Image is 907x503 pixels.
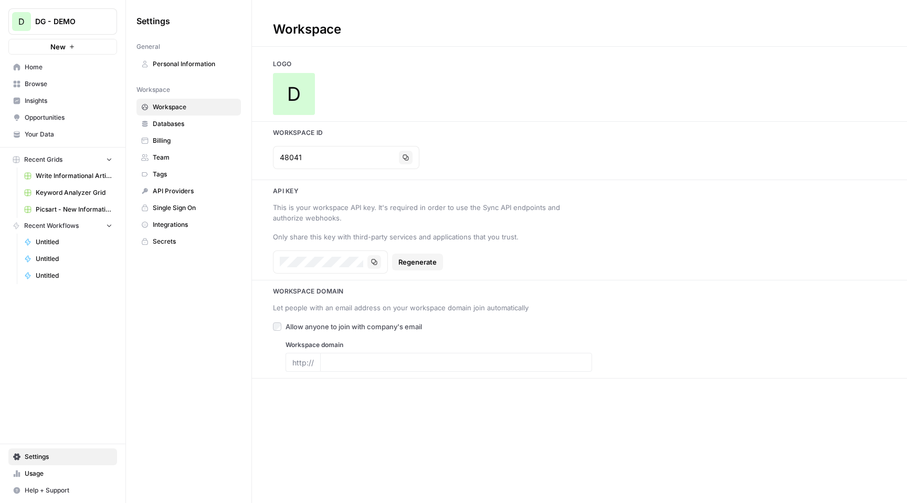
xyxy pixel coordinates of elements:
div: Only share this key with third-party services and applications that you trust. [273,232,579,242]
span: Personal Information [153,59,236,69]
a: Personal Information [136,56,241,72]
label: Workspace domain [286,340,592,350]
a: Integrations [136,216,241,233]
span: Your Data [25,130,112,139]
a: Billing [136,132,241,149]
a: Single Sign On [136,200,241,216]
span: Databases [153,119,236,129]
span: Integrations [153,220,236,229]
a: Keyword Analyzer Grid [19,184,117,201]
span: DG - DEMO [35,16,99,27]
span: Tags [153,170,236,179]
div: This is your workspace API key. It's required in order to use the Sync API endpoints and authoriz... [273,202,579,223]
button: Workspace: DG - DEMO [8,8,117,35]
span: D [18,15,25,28]
span: Billing [153,136,236,145]
span: Keyword Analyzer Grid [36,188,112,197]
a: Untitled [19,250,117,267]
span: API Providers [153,186,236,196]
span: Write Informational Article [36,171,112,181]
button: Recent Workflows [8,218,117,234]
span: Untitled [36,271,112,280]
span: Recent Workflows [24,221,79,230]
span: Regenerate [398,257,437,267]
input: Allow anyone to join with company's email [273,322,281,331]
span: Usage [25,469,112,478]
span: Recent Grids [24,155,62,164]
span: Home [25,62,112,72]
a: Usage [8,465,117,482]
a: Untitled [19,267,117,284]
span: Allow anyone to join with company's email [286,321,422,332]
span: Opportunities [25,113,112,122]
h3: Workspace Id [252,128,907,138]
a: Picsart - New Informational Article [19,201,117,218]
span: General [136,42,160,51]
span: Insights [25,96,112,106]
a: Untitled [19,234,117,250]
a: Browse [8,76,117,92]
span: Browse [25,79,112,89]
div: Let people with an email address on your workspace domain join automatically [273,302,579,313]
span: Untitled [36,237,112,247]
span: Team [153,153,236,162]
a: Workspace [136,99,241,116]
button: New [8,39,117,55]
h3: Logo [252,59,907,69]
span: Secrets [153,237,236,246]
a: Settings [8,448,117,465]
h3: Api key [252,186,907,196]
button: Recent Grids [8,152,117,167]
a: Tags [136,166,241,183]
span: New [50,41,66,52]
a: Team [136,149,241,166]
span: D [287,83,301,104]
span: Single Sign On [153,203,236,213]
button: Help + Support [8,482,117,499]
span: Workspace [136,85,170,95]
span: Settings [25,452,112,462]
a: API Providers [136,183,241,200]
span: Workspace [153,102,236,112]
h3: Workspace Domain [252,287,907,296]
span: Help + Support [25,486,112,495]
div: Workspace [252,21,362,38]
span: Picsart - New Informational Article [36,205,112,214]
a: Your Data [8,126,117,143]
a: Opportunities [8,109,117,126]
a: Secrets [136,233,241,250]
a: Databases [136,116,241,132]
button: Regenerate [392,254,443,270]
span: Untitled [36,254,112,264]
a: Insights [8,92,117,109]
a: Home [8,59,117,76]
div: http:// [286,353,320,372]
span: Settings [136,15,170,27]
a: Write Informational Article [19,167,117,184]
